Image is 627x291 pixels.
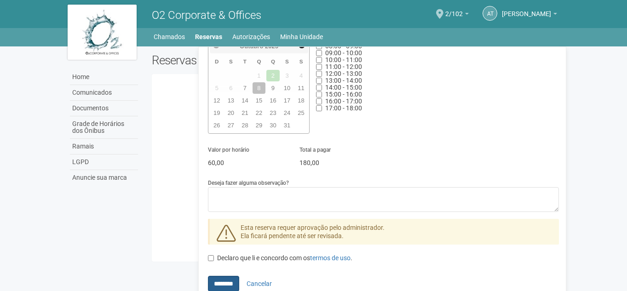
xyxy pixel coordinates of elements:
[316,98,322,104] input: 16:00 - 17:00
[208,179,289,187] label: Deseja fazer alguma observação?
[266,120,280,131] a: 30
[70,170,138,185] a: Anuncie sua marca
[210,95,224,106] a: 12
[325,56,362,63] span: Horário indisponível
[210,82,224,94] span: 5
[238,82,252,94] a: 7
[502,1,551,17] span: Alessandra Teixeira
[266,107,280,119] a: 23
[325,70,362,77] span: Horário indisponível
[208,159,285,167] p: 60,00
[266,70,280,81] span: 2
[243,58,247,64] span: Terça
[294,95,308,106] a: 18
[316,71,322,77] input: 12:00 - 13:00
[325,84,362,91] span: Horário indisponível
[224,120,238,131] a: 27
[281,70,294,81] span: 3
[253,107,266,119] a: 22
[325,63,362,70] span: Horário indisponível
[325,91,362,98] span: Horário indisponível
[299,58,303,64] span: Sábado
[445,11,469,19] a: 2/102
[70,69,138,85] a: Home
[238,107,252,119] a: 21
[299,159,377,167] p: 180,00
[154,30,185,43] a: Chamados
[253,120,266,131] a: 29
[159,131,553,140] div: Nenhuma reserva foi feita
[281,82,294,94] a: 10
[152,9,261,22] span: O2 Corporate & Offices
[70,101,138,116] a: Documentos
[502,11,557,19] a: [PERSON_NAME]
[232,30,270,43] a: Autorizações
[240,43,263,50] span: Outubro
[253,70,266,81] span: 1
[210,107,224,119] a: 19
[70,139,138,154] a: Ramais
[316,91,322,97] input: 15:00 - 16:00
[215,58,219,64] span: Domingo
[208,219,559,245] div: Esta reserva requer aprovação pelo administrador. Ela ficará pendente até ser revisada.
[281,107,294,119] a: 24
[253,82,266,94] a: 8
[294,70,308,81] span: 4
[271,58,275,64] span: Quinta
[70,116,138,139] a: Grade de Horários dos Ônibus
[310,254,351,262] a: termos de uso
[210,120,224,131] a: 26
[208,254,352,263] label: Declaro que li e concordo com os .
[224,82,238,94] span: 6
[224,107,238,119] a: 20
[325,49,362,57] span: Horário indisponível
[316,50,322,56] input: 09:00 - 10:00
[325,104,362,112] span: Horário indisponível
[208,255,214,261] input: Declaro que li e concordo com ostermos de uso.
[316,78,322,84] input: 13:00 - 14:00
[316,105,322,111] input: 17:00 - 18:00
[316,57,322,63] input: 10:00 - 11:00
[316,64,322,70] input: 11:00 - 12:00
[294,82,308,94] a: 11
[253,95,266,106] a: 15
[265,43,278,50] span: 2025
[224,95,238,106] a: 13
[281,95,294,106] a: 17
[483,6,497,21] a: AT
[70,154,138,170] a: LGPD
[152,53,349,67] h2: Reservas
[445,1,463,17] span: 2/102
[208,146,249,154] label: Valor por horário
[299,146,331,154] label: Total a pagar
[294,107,308,119] a: 25
[257,58,261,64] span: Quarta
[266,82,280,94] a: 9
[281,120,294,131] a: 31
[229,58,233,64] span: Segunda
[280,30,323,43] a: Minha Unidade
[238,120,252,131] a: 28
[68,5,137,60] img: logo.jpg
[238,95,252,106] a: 14
[325,97,362,105] span: Horário indisponível
[325,77,362,84] span: Horário indisponível
[266,95,280,106] a: 16
[195,30,222,43] a: Reservas
[285,58,289,64] span: Sexta
[70,85,138,101] a: Comunicados
[316,85,322,91] input: 14:00 - 15:00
